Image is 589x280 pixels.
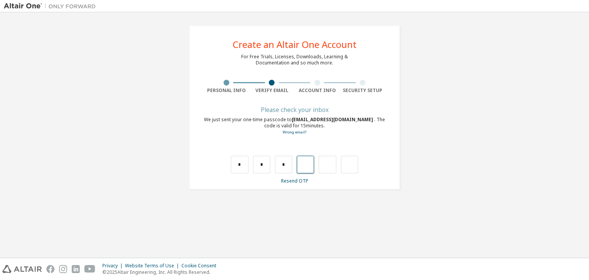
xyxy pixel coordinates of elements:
div: Privacy [102,263,125,269]
div: Please check your inbox [204,107,385,112]
div: Create an Altair One Account [233,40,357,49]
div: Verify Email [249,87,295,94]
img: facebook.svg [46,265,54,273]
span: [EMAIL_ADDRESS][DOMAIN_NAME] [292,116,374,123]
div: Website Terms of Use [125,263,181,269]
div: Security Setup [340,87,386,94]
img: altair_logo.svg [2,265,42,273]
div: For Free Trials, Licenses, Downloads, Learning & Documentation and so much more. [241,54,348,66]
img: Altair One [4,2,100,10]
a: Go back to the registration form [283,130,306,135]
div: Cookie Consent [181,263,221,269]
div: We just sent your one-time passcode to . The code is valid for 15 minutes. [204,117,385,135]
div: Account Info [294,87,340,94]
div: Personal Info [204,87,249,94]
img: instagram.svg [59,265,67,273]
a: Resend OTP [281,178,308,184]
img: youtube.svg [84,265,95,273]
img: linkedin.svg [72,265,80,273]
p: © 2025 Altair Engineering, Inc. All Rights Reserved. [102,269,221,275]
